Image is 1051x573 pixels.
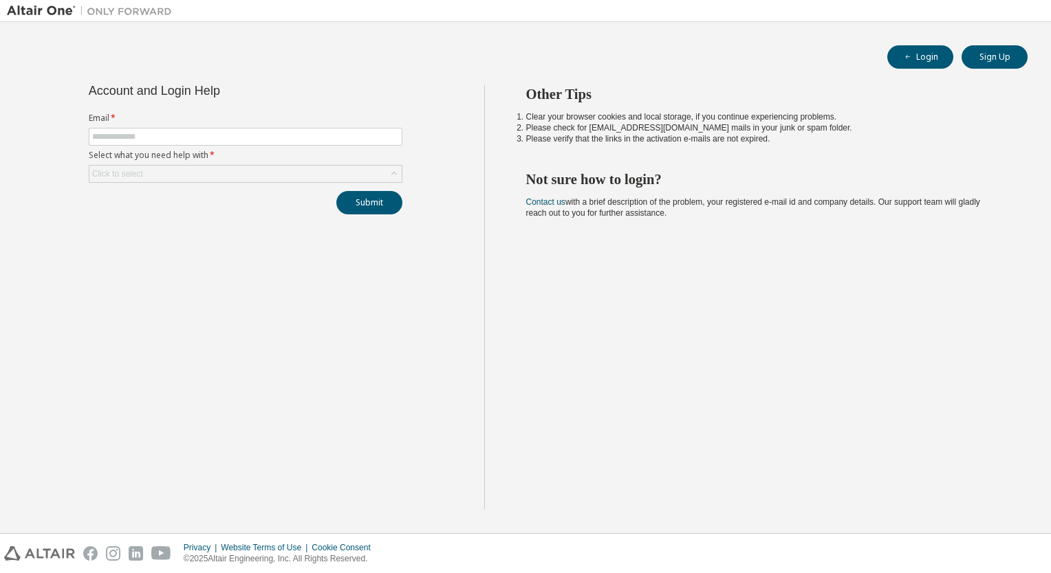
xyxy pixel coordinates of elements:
[106,546,120,561] img: instagram.svg
[312,542,378,553] div: Cookie Consent
[526,197,565,207] a: Contact us
[526,85,1004,103] h2: Other Tips
[184,542,221,553] div: Privacy
[962,45,1028,69] button: Sign Up
[151,546,171,561] img: youtube.svg
[526,170,1004,188] h2: Not sure how to login?
[129,546,143,561] img: linkedin.svg
[887,45,953,69] button: Login
[526,133,1004,144] li: Please verify that the links in the activation e-mails are not expired.
[83,546,98,561] img: facebook.svg
[89,85,340,96] div: Account and Login Help
[184,553,379,565] p: © 2025 Altair Engineering, Inc. All Rights Reserved.
[89,113,402,124] label: Email
[526,122,1004,133] li: Please check for [EMAIL_ADDRESS][DOMAIN_NAME] mails in your junk or spam folder.
[89,150,402,161] label: Select what you need help with
[7,4,179,18] img: Altair One
[336,191,402,214] button: Submit
[4,546,75,561] img: altair_logo.svg
[92,168,143,179] div: Click to select
[526,111,1004,122] li: Clear your browser cookies and local storage, if you continue experiencing problems.
[221,542,312,553] div: Website Terms of Use
[89,166,402,182] div: Click to select
[526,197,980,218] span: with a brief description of the problem, your registered e-mail id and company details. Our suppo...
